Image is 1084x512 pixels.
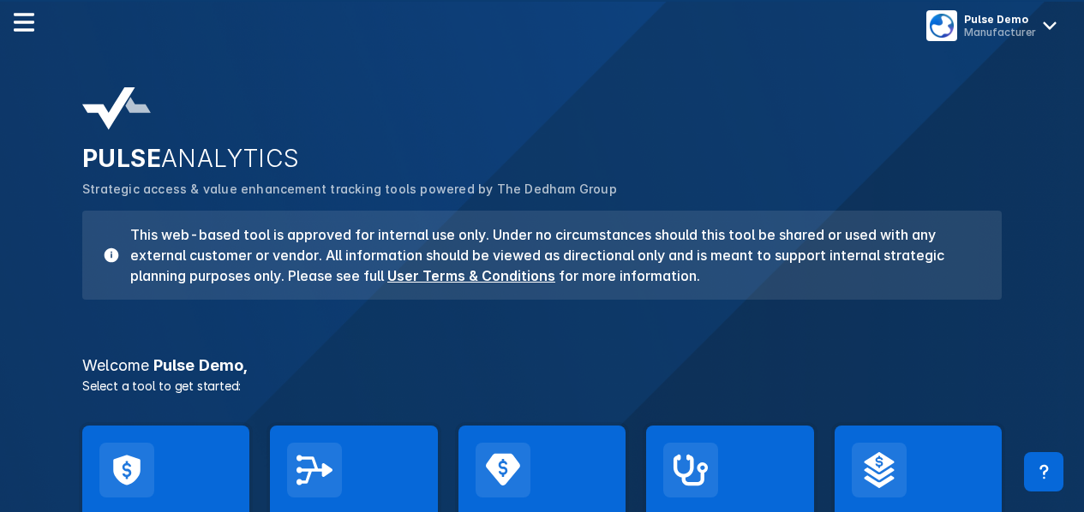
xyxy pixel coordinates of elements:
div: Contact Support [1024,452,1063,491]
span: Welcome [82,356,149,374]
div: Pulse Demo [964,13,1036,26]
p: Select a tool to get started: [72,377,1012,395]
span: ANALYTICS [161,144,300,173]
img: pulse-analytics-logo [82,87,151,130]
h3: This web-based tool is approved for internal use only. Under no circumstances should this tool be... [120,224,981,286]
h2: PULSE [82,144,1002,173]
a: User Terms & Conditions [387,267,555,284]
div: Manufacturer [964,26,1036,39]
h3: Pulse Demo , [72,358,1012,373]
img: menu button [930,14,954,38]
p: Strategic access & value enhancement tracking tools powered by The Dedham Group [82,180,1002,199]
img: menu--horizontal.svg [14,12,34,33]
